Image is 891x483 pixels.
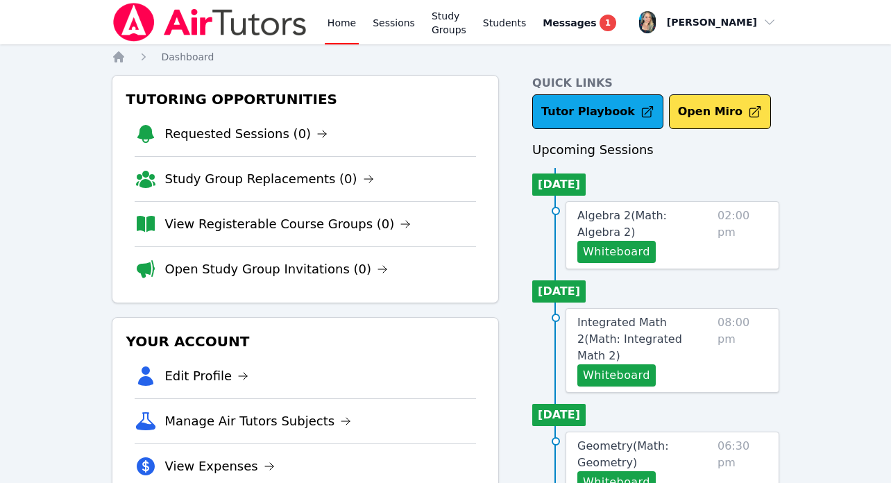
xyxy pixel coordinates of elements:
span: Messages [543,16,596,30]
nav: Breadcrumb [112,50,780,64]
span: Algebra 2 ( Math: Algebra 2 ) [577,209,667,239]
span: 08:00 pm [718,314,768,387]
button: Whiteboard [577,364,656,387]
span: 02:00 pm [718,207,768,263]
a: Geometry(Math: Geometry) [577,438,712,471]
a: Manage Air Tutors Subjects [165,412,352,431]
a: Open Study Group Invitations (0) [165,260,389,279]
a: View Expenses [165,457,275,476]
a: Dashboard [162,50,214,64]
h3: Upcoming Sessions [532,140,779,160]
a: Integrated Math 2(Math: Integrated Math 2) [577,314,712,364]
li: [DATE] [532,280,586,303]
li: [DATE] [532,173,586,196]
span: 1 [600,15,616,31]
button: Open Miro [669,94,771,129]
img: Air Tutors [112,3,308,42]
span: Dashboard [162,51,214,62]
button: Whiteboard [577,241,656,263]
h3: Tutoring Opportunities [124,87,488,112]
a: Study Group Replacements (0) [165,169,374,189]
a: Algebra 2(Math: Algebra 2) [577,207,712,241]
span: Integrated Math 2 ( Math: Integrated Math 2 ) [577,316,682,362]
h3: Your Account [124,329,488,354]
h4: Quick Links [532,75,779,92]
li: [DATE] [532,404,586,426]
a: Tutor Playbook [532,94,663,129]
span: Geometry ( Math: Geometry ) [577,439,668,469]
a: Requested Sessions (0) [165,124,328,144]
a: Edit Profile [165,366,249,386]
a: View Registerable Course Groups (0) [165,214,411,234]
